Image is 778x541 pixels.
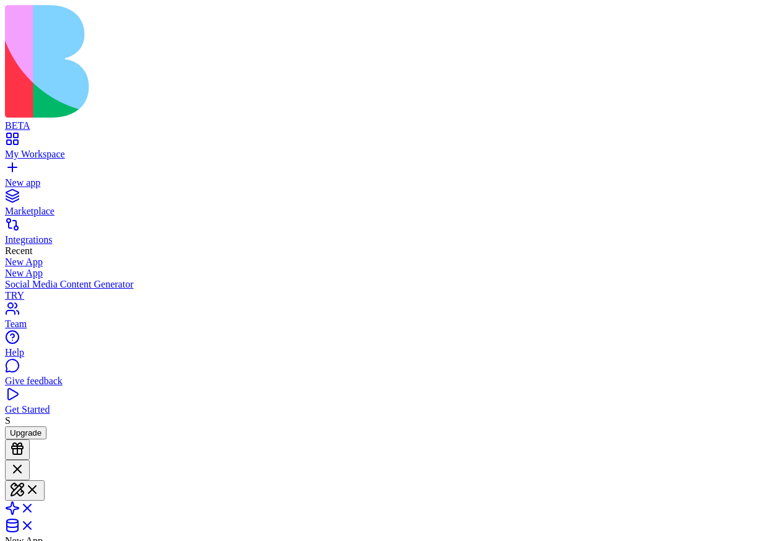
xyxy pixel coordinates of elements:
div: Give feedback [5,376,773,387]
a: Upgrade [5,427,46,438]
a: Help [5,336,773,358]
img: logo [5,5,503,118]
a: BETA [5,109,773,131]
span: Recent [5,245,32,256]
a: Team [5,307,773,330]
div: Integrations [5,234,773,245]
a: Social Media Content GeneratorTRY [5,279,773,301]
div: New app [5,177,773,188]
div: My Workspace [5,149,773,160]
button: Upgrade [5,426,46,439]
div: TRY [5,290,773,301]
a: New App [5,268,773,279]
div: Team [5,319,773,330]
a: New app [5,166,773,188]
div: Help [5,347,773,358]
div: BETA [5,120,773,131]
a: My Workspace [5,138,773,160]
a: Integrations [5,223,773,245]
div: Get Started [5,404,773,415]
a: New App [5,257,773,268]
div: Marketplace [5,206,773,217]
a: Get Started [5,393,773,415]
span: S [5,415,11,426]
a: Marketplace [5,195,773,217]
div: Social Media Content Generator [5,279,773,290]
a: Give feedback [5,364,773,387]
